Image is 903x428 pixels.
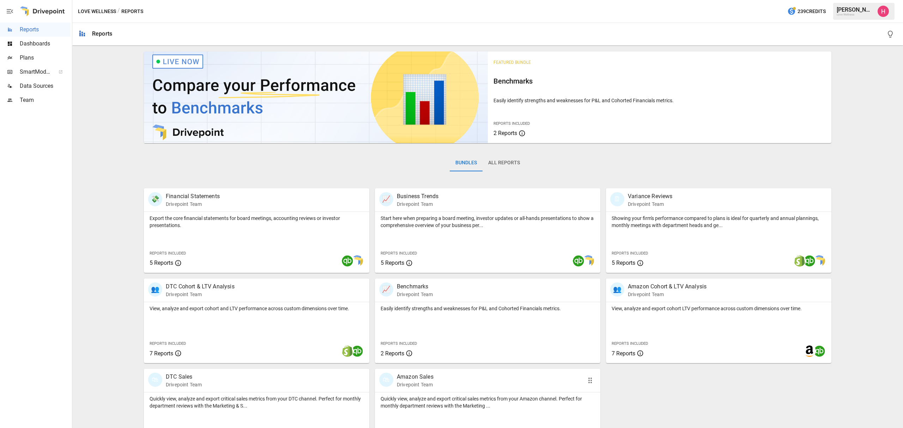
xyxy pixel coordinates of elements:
[20,96,71,104] span: Team
[628,291,707,298] p: Drivepoint Team
[397,282,433,291] p: Benchmarks
[352,346,363,357] img: quickbooks
[397,291,433,298] p: Drivepoint Team
[583,255,594,267] img: smart model
[150,305,364,312] p: View, analyze and export cohort and LTV performance across custom dimensions over time.
[493,97,826,104] p: Easily identify strengths and weaknesses for P&L and Cohorted Financials metrics.
[381,305,595,312] p: Easily identify strengths and weaknesses for P&L and Cohorted Financials metrics.
[117,7,120,16] div: /
[381,350,404,357] span: 2 Reports
[150,259,173,266] span: 5 Reports
[804,255,815,267] img: quickbooks
[493,121,530,126] span: Reports Included
[20,25,71,34] span: Reports
[144,51,488,143] img: video thumbnail
[612,251,648,256] span: Reports Included
[397,192,438,201] p: Business Trends
[837,13,873,16] div: Love Wellness
[794,255,805,267] img: shopify
[166,291,235,298] p: Drivepoint Team
[150,341,186,346] span: Reports Included
[20,68,51,76] span: SmartModel
[612,341,648,346] span: Reports Included
[342,346,353,357] img: shopify
[397,381,434,388] p: Drivepoint Team
[397,201,438,208] p: Drivepoint Team
[483,154,526,171] button: All Reports
[148,373,162,387] div: 🛍
[166,201,220,208] p: Drivepoint Team
[78,7,116,16] button: Love Wellness
[397,373,434,381] p: Amazon Sales
[166,373,202,381] p: DTC Sales
[612,305,826,312] p: View, analyze and export cohort LTV performance across custom dimensions over time.
[837,6,873,13] div: [PERSON_NAME]
[873,1,893,21] button: Hayley Rovet
[20,82,71,90] span: Data Sources
[92,30,112,37] div: Reports
[50,67,55,75] span: ™
[612,350,635,357] span: 7 Reports
[352,255,363,267] img: smart model
[798,7,826,16] span: 239 Credits
[814,255,825,267] img: smart model
[493,75,826,87] h6: Benchmarks
[379,192,393,206] div: 📈
[814,346,825,357] img: quickbooks
[450,154,483,171] button: Bundles
[573,255,584,267] img: quickbooks
[878,6,889,17] img: Hayley Rovet
[20,39,71,48] span: Dashboards
[148,192,162,206] div: 💸
[166,192,220,201] p: Financial Statements
[342,255,353,267] img: quickbooks
[381,215,595,229] p: Start here when preparing a board meeting, investor updates or all-hands presentations to show a ...
[166,381,202,388] p: Drivepoint Team
[610,282,624,296] div: 👥
[150,395,364,409] p: Quickly view, analyze and export critical sales metrics from your DTC channel. Perfect for monthl...
[610,192,624,206] div: 🗓
[381,259,404,266] span: 5 Reports
[379,373,393,387] div: 🛍
[381,251,417,256] span: Reports Included
[628,282,707,291] p: Amazon Cohort & LTV Analysis
[628,192,672,201] p: Variance Reviews
[150,251,186,256] span: Reports Included
[612,215,826,229] p: Showing your firm's performance compared to plans is ideal for quarterly and annual plannings, mo...
[381,341,417,346] span: Reports Included
[628,201,672,208] p: Drivepoint Team
[148,282,162,296] div: 👥
[612,259,635,266] span: 5 Reports
[166,282,235,291] p: DTC Cohort & LTV Analysis
[493,130,517,136] span: 2 Reports
[381,395,595,409] p: Quickly view, analyze and export critical sales metrics from your Amazon channel. Perfect for mon...
[150,350,173,357] span: 7 Reports
[804,346,815,357] img: amazon
[150,215,364,229] p: Export the core financial statements for board meetings, accounting reviews or investor presentat...
[379,282,393,296] div: 📈
[493,60,531,65] span: Featured Bundle
[20,54,71,62] span: Plans
[784,5,829,18] button: 239Credits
